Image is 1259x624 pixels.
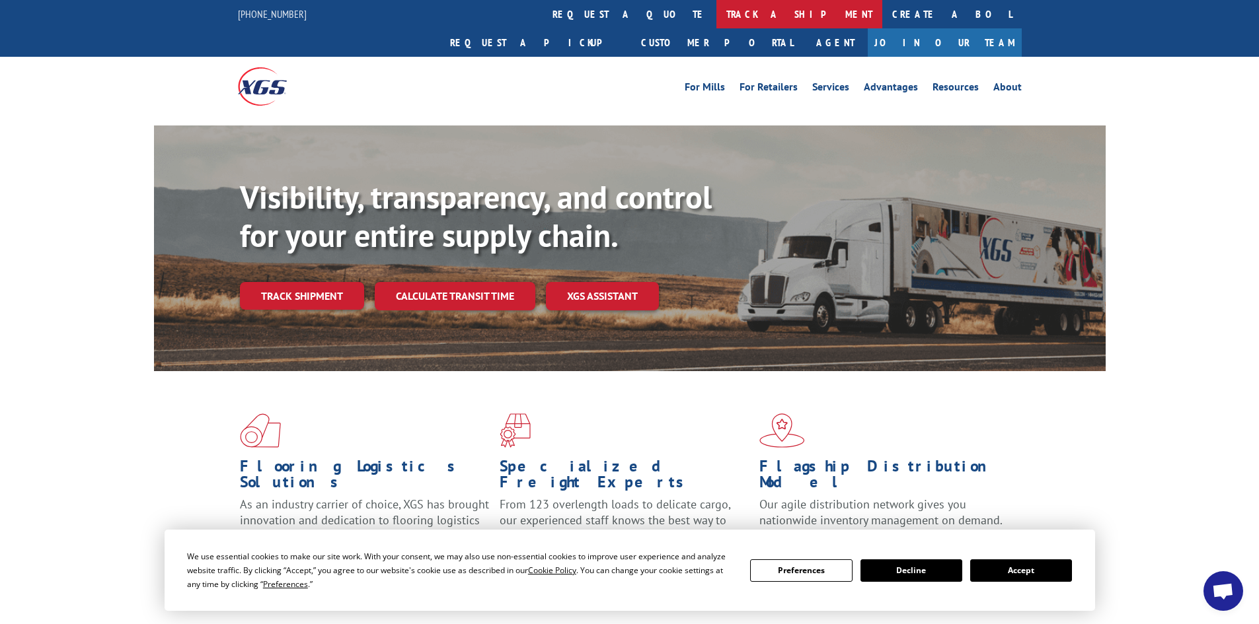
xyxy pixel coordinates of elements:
[868,28,1022,57] a: Join Our Team
[860,559,962,582] button: Decline
[933,82,979,96] a: Resources
[240,497,489,543] span: As an industry carrier of choice, XGS has brought innovation and dedication to flooring logistics...
[238,7,307,20] a: [PHONE_NUMBER]
[500,413,531,448] img: xgs-icon-focused-on-flooring-red
[970,559,1072,582] button: Accept
[375,282,535,310] a: Calculate transit time
[240,176,712,256] b: Visibility, transparency, and control for your entire supply chain.
[759,413,805,448] img: xgs-icon-flagship-distribution-model-red
[263,578,308,590] span: Preferences
[240,413,281,448] img: xgs-icon-total-supply-chain-intelligence-red
[993,82,1022,96] a: About
[812,82,849,96] a: Services
[803,28,868,57] a: Agent
[759,497,1003,528] span: Our agile distribution network gives you nationwide inventory management on demand.
[165,530,1095,611] div: Cookie Consent Prompt
[631,28,803,57] a: Customer Portal
[528,565,576,576] span: Cookie Policy
[864,82,918,96] a: Advantages
[759,458,1009,497] h1: Flagship Distribution Model
[500,497,749,555] p: From 123 overlength loads to delicate cargo, our experienced staff knows the best way to move you...
[740,82,798,96] a: For Retailers
[500,458,749,497] h1: Specialized Freight Experts
[546,282,659,310] a: XGS ASSISTANT
[240,282,364,310] a: Track shipment
[240,458,490,497] h1: Flooring Logistics Solutions
[187,549,734,591] div: We use essential cookies to make our site work. With your consent, we may also use non-essential ...
[750,559,852,582] button: Preferences
[1203,571,1243,611] a: Open chat
[440,28,631,57] a: Request a pickup
[685,82,725,96] a: For Mills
